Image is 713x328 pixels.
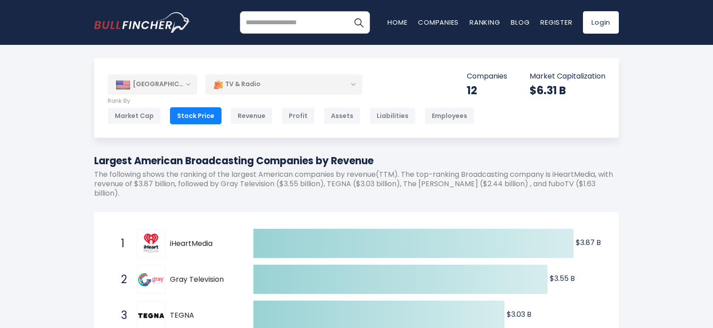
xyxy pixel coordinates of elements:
div: 12 [467,83,507,97]
button: Search [348,11,370,34]
text: $3.55 B [550,273,575,284]
a: Ranking [470,17,500,27]
span: Gray Television [170,275,238,284]
a: Register [540,17,572,27]
span: TEGNA [170,311,238,320]
div: Stock Price [170,107,222,124]
p: Companies [467,72,507,81]
img: TEGNA [138,313,164,318]
p: The following shows the ranking of the largest American companies by revenue(TTM). The top-rankin... [94,170,619,198]
div: $6.31 B [530,83,605,97]
h1: Largest American Broadcasting Companies by Revenue [94,153,619,168]
a: Blog [511,17,530,27]
div: Market Cap [108,107,161,124]
a: Go to homepage [94,12,191,33]
img: iHeartMedia [138,231,164,257]
span: 3 [117,308,126,323]
div: [GEOGRAPHIC_DATA] [108,74,197,94]
div: Employees [425,107,474,124]
img: Gray Television [138,273,164,286]
p: Rank By [108,97,474,105]
a: Home [387,17,407,27]
span: iHeartMedia [170,239,238,249]
img: bullfincher logo [94,12,191,33]
a: Companies [418,17,459,27]
div: Profit [282,107,315,124]
div: Liabilities [370,107,416,124]
div: Revenue [230,107,273,124]
div: TV & Radio [205,74,362,95]
a: Login [583,11,619,34]
span: 2 [117,272,126,287]
p: Market Capitalization [530,72,605,81]
text: $3.87 B [576,237,601,248]
span: 1 [117,236,126,251]
text: $3.03 B [507,309,531,319]
div: Assets [324,107,361,124]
